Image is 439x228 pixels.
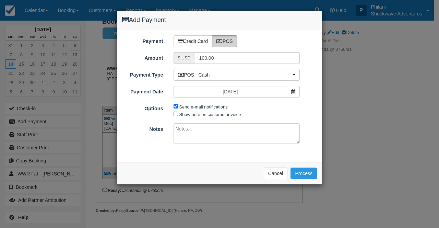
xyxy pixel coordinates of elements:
small: $ USD [178,56,191,60]
label: POS [212,35,237,47]
span: POS - Cash [178,71,291,78]
label: Send e-mail notifications [179,104,228,110]
label: Payment [117,35,168,45]
button: Process [290,168,317,179]
label: Payment Date [117,86,168,95]
label: Notes [117,123,168,133]
label: Show note on customer invoice [179,112,241,117]
input: Valid amount required. [195,52,300,64]
button: Cancel [264,168,288,179]
label: Amount [117,52,168,62]
label: Credit Card [174,35,213,47]
button: POS - Cash [174,69,300,81]
h4: Add Payment [122,16,317,25]
label: Options [117,103,168,112]
label: Payment Type [117,69,168,79]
